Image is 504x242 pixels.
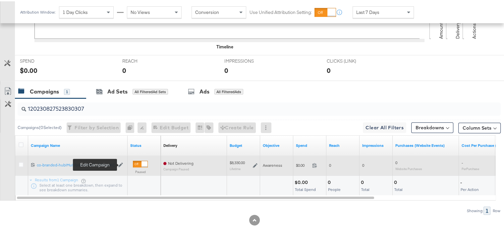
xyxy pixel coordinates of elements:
[30,87,59,94] div: Campaigns
[329,142,357,147] a: The number of people your ad was served to.
[130,142,158,147] a: Shows the current state of your Ad Campaign.
[296,142,324,147] a: The total amount spent to date.
[460,178,464,184] div: -
[224,64,228,74] div: 0
[224,57,274,63] span: IMPRESSIONS
[411,121,453,132] button: Breakdowns
[394,178,399,184] div: 0
[37,161,115,166] div: co-branded-hub|Multibrand|Multi...2||Nick|KC
[133,88,168,93] div: All Filtered Ad Sets
[492,207,501,212] div: Row
[467,207,483,212] div: Showing:
[356,8,379,14] span: Last 7 Days
[462,165,479,169] sub: Per Purchase
[327,64,331,74] div: 0
[462,159,463,164] span: -
[37,161,115,167] a: co-branded-hub|Multibrand|Multi...2||Nick|KC
[20,9,56,13] div: Attribution Window:
[63,8,88,14] span: 1 Day Clicks
[118,161,125,166] button: Edit Campaign
[329,161,331,166] span: 0
[250,8,312,14] label: Use Unified Attribution Setting:
[263,161,282,166] span: Awareness
[365,122,404,131] span: Clear All Filters
[64,88,70,93] div: 1
[199,87,209,94] div: Ads
[31,142,125,147] a: Your campaign name.
[230,159,245,164] div: $8,330.00
[133,168,148,173] label: Paused
[263,142,291,147] a: Your campaign's objective.
[214,88,243,93] div: All Filtered Ads
[163,142,177,147] a: Reflects the ability of your Ad Campaign to achieve delivery based on ad states, schedule and bud...
[395,165,422,169] sub: Website Purchases
[328,186,341,191] span: People
[461,186,479,191] span: Per Action
[163,142,177,147] div: Delivery
[395,159,397,164] span: 0
[328,178,333,184] div: 0
[395,142,456,147] a: The number of times a purchase was made tracked by your Custom Audience pixel on your website aft...
[131,8,150,14] span: No Views
[361,178,366,184] div: 0
[168,159,194,164] span: Not Delivering
[107,87,128,94] div: Ad Sets
[296,161,309,166] span: $0.00
[195,8,219,14] span: Conversion
[295,178,310,184] div: $0.00
[20,57,70,63] span: SPEND
[458,121,501,132] button: Column Sets
[295,186,316,191] span: Total Spend
[363,121,406,132] button: Clear All Filters
[230,165,241,169] sub: Lifetime
[126,121,138,132] div: 0
[230,142,257,147] a: The maximum amount you're willing to spend on your ads, on average each day or over the lifetime ...
[18,123,62,129] div: Campaigns ( 0 Selected)
[163,166,194,170] sub: Campaign Paused
[483,205,490,213] div: 1
[26,98,457,111] input: Search Campaigns by Name, ID or Objective
[362,161,364,166] span: 0
[122,57,172,63] span: REACH
[361,186,369,191] span: Total
[362,142,390,147] a: The number of times your ad was served. On mobile apps an ad is counted as served the first time ...
[394,186,403,191] span: Total
[327,57,376,63] span: CLICKS (LINK)
[122,64,126,74] div: 0
[20,64,37,74] div: $0.00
